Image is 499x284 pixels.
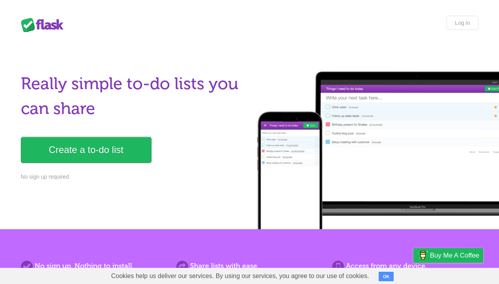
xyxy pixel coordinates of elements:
[379,272,394,281] button: OK
[21,137,151,163] a: Create a to-do list
[332,261,478,271] h2: Access from any device.
[176,261,322,271] h2: Share lists with ease.
[21,261,167,271] h2: No sign up. Nothing to install.
[21,18,68,32] div: Flask Lists
[103,268,377,284] span: Cookies help us deliver our services. By using our services, you agree to our use of cookies.
[447,16,478,30] a: Log in
[21,173,245,181] p: No sign up required
[413,248,483,263] a: Buy me a coffee
[417,248,428,262] img: Buy me a coffee
[430,248,479,262] span: Buy me a coffee
[21,71,245,121] h1: Really simple to-do lists you can share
